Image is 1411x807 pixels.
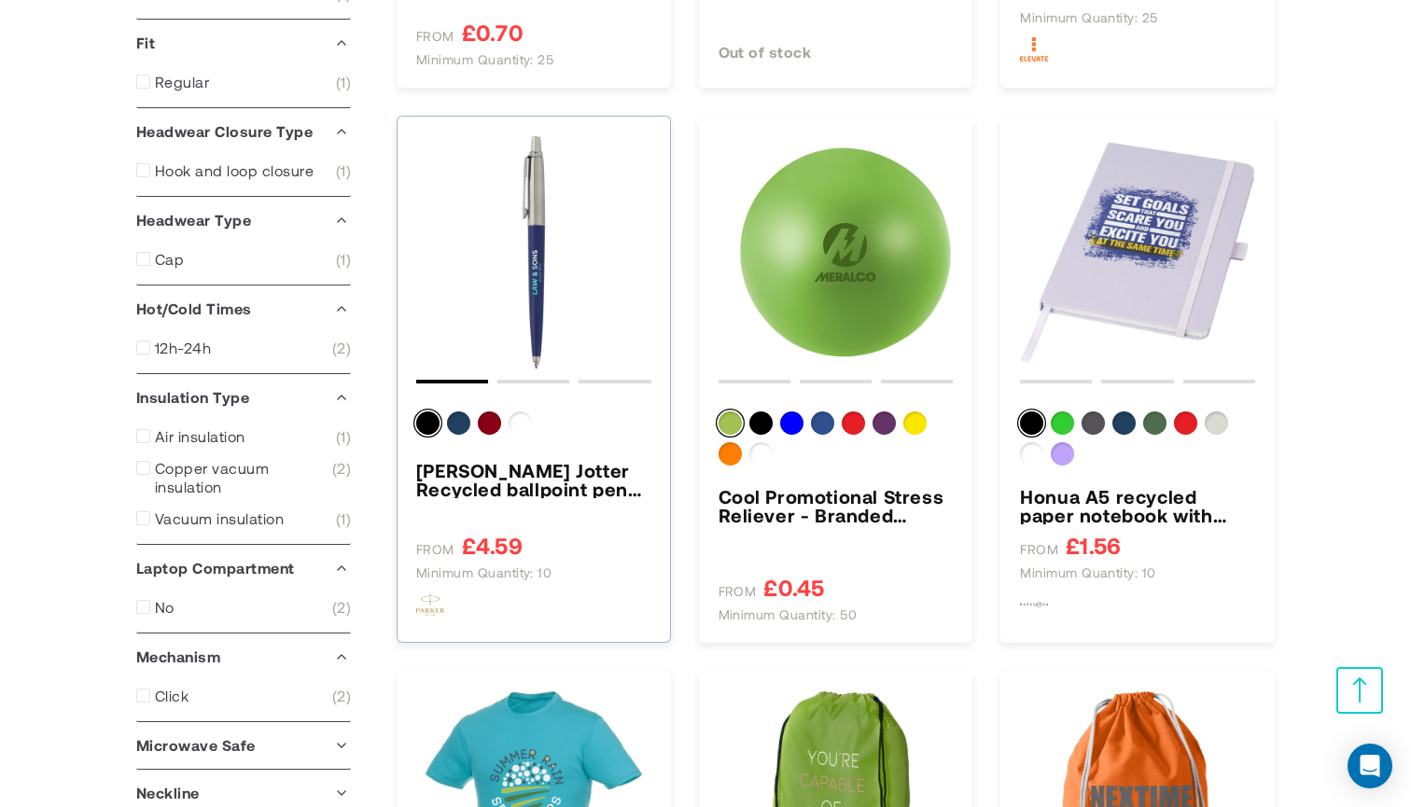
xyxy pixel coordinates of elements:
[155,250,184,269] span: Cap
[1051,442,1074,466] div: Lilac
[780,411,803,435] div: Blue
[336,250,351,269] span: 1
[1143,411,1167,435] div: Forest green
[416,28,454,45] span: FROM
[416,411,651,442] div: Colour
[336,509,351,528] span: 1
[719,583,757,600] span: FROM
[1066,534,1121,557] span: £1.56
[873,411,896,435] div: Purple
[155,73,209,91] span: Regular
[136,73,351,91] a: Regular 1
[155,459,332,496] span: Copper vacuum insulation
[416,564,552,581] span: Minimum quantity: 10
[447,411,470,435] div: Navy
[462,21,524,44] span: £0.70
[136,197,351,243] div: Headwear Type
[1051,411,1074,435] div: Lime green
[136,20,351,66] div: Fit
[136,161,351,180] a: Hook and loop closure 1
[1020,442,1043,466] div: White
[136,459,351,496] a: Copper vacuum insulation 2
[336,161,351,180] span: 1
[136,285,351,332] div: Hot/Cold Times
[136,250,351,269] a: Cap 1
[155,509,284,528] span: Vacuum insulation
[1020,411,1255,473] div: Colour
[332,598,351,617] span: 2
[719,135,954,370] img: Cool Promotional Stress Reliever - Branded Stress Ball
[719,487,954,524] a: Cool Promotional Stress Reliever - Branded Stress Ball
[1020,9,1158,26] span: Minimum quantity: 25
[719,411,954,473] div: Colour
[509,411,532,435] div: White
[719,411,742,435] div: Lime
[136,545,351,591] div: Laptop Compartment
[763,576,824,599] span: £0.45
[719,40,954,63] div: Out of stock
[719,442,742,466] div: Orange
[332,339,351,357] span: 2
[136,339,351,357] a: 12h-24h 2
[416,461,651,498] a: Parker Jotter Recycled ballpoint pen (blue ink)
[842,411,865,435] div: Red
[136,722,351,769] div: Microwave Safe
[136,427,351,446] a: Air insulation 1
[155,687,189,705] span: Click
[478,411,501,435] div: Dark red
[155,598,175,617] span: No
[416,135,651,370] img: Parker Jotter Recycled ballpoint pen (blue ink)
[749,442,773,466] div: White
[1112,411,1136,435] div: Navy
[1174,411,1197,435] div: Red
[1082,411,1105,435] div: Twilight Grey
[136,374,351,421] div: Insulation Type
[1205,411,1228,435] div: Oatmeal
[336,427,351,446] span: 1
[1020,541,1058,558] span: FROM
[136,687,351,705] a: Click 2
[1020,591,1048,619] img: Marksman
[136,633,351,680] div: Mechanism
[1020,564,1156,581] span: Minimum quantity: 10
[136,108,351,155] div: Headwear Closure Type
[1020,135,1255,370] img: Honua A5 recycled paper notebook with recycled PET cover
[336,73,351,91] span: 1
[416,461,651,498] h3: [PERSON_NAME] Jotter Recycled ballpoint pen (blue ink)
[416,411,440,435] div: Solid black
[155,339,211,357] span: 12h-24h
[416,541,454,558] span: FROM
[136,509,351,528] a: Vacuum insulation 1
[1020,35,1048,63] img: Elevate Essentials
[811,411,834,435] div: Royal blue
[719,606,858,623] span: Minimum quantity: 50
[136,598,351,617] a: No 2
[1348,744,1392,788] div: Open Intercom Messenger
[1020,487,1255,524] a: Honua A5 recycled paper notebook with recycled PET cover
[1020,411,1043,435] div: Solid black
[416,51,554,68] span: Minimum quantity: 25
[155,161,314,180] span: Hook and loop closure
[155,427,245,446] span: Air insulation
[903,411,927,435] div: Yellow
[749,411,773,435] div: Solid black
[332,459,351,496] span: 2
[416,591,444,619] img: Parker
[332,687,351,705] span: 2
[462,534,523,557] span: £4.59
